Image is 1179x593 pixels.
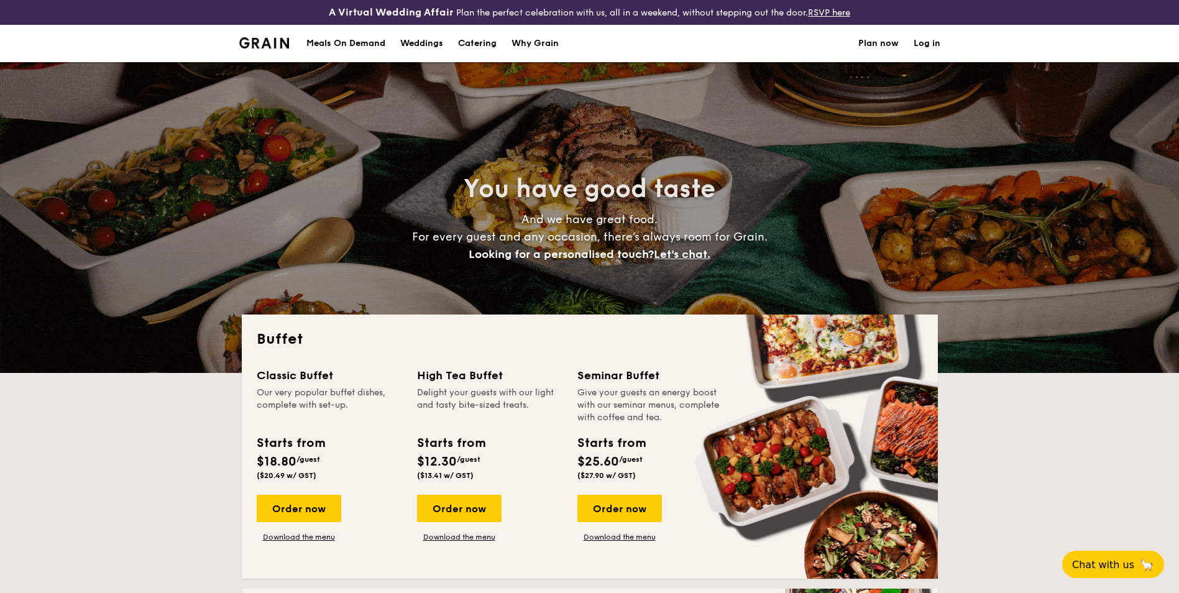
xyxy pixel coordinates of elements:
[412,213,768,261] span: And we have great food. For every guest and any occasion, there’s always room for Grain.
[296,455,320,464] span: /guest
[417,454,457,469] span: $12.30
[1072,559,1134,571] span: Chat with us
[306,25,385,62] div: Meals On Demand
[1139,558,1154,572] span: 🦙
[577,495,662,522] div: Order now
[232,5,948,20] div: Plan the perfect celebration with us, all in a weekend, without stepping out the door.
[451,25,504,62] a: Catering
[257,532,341,542] a: Download the menu
[257,454,296,469] span: $18.80
[417,495,502,522] div: Order now
[457,455,480,464] span: /guest
[577,367,723,384] div: Seminar Buffet
[257,387,402,424] div: Our very popular buffet dishes, complete with set-up.
[914,25,940,62] a: Log in
[257,367,402,384] div: Classic Buffet
[469,247,654,261] span: Looking for a personalised touch?
[417,471,474,480] span: ($13.41 w/ GST)
[808,7,850,18] a: RSVP here
[577,471,636,480] span: ($27.90 w/ GST)
[239,37,290,48] a: Logotype
[400,25,443,62] div: Weddings
[577,532,662,542] a: Download the menu
[458,25,497,62] h1: Catering
[299,25,393,62] a: Meals On Demand
[329,5,454,20] h4: A Virtual Wedding Affair
[1062,551,1164,578] button: Chat with us🦙
[417,434,485,453] div: Starts from
[464,174,715,204] span: You have good taste
[577,434,645,453] div: Starts from
[257,471,316,480] span: ($20.49 w/ GST)
[619,455,643,464] span: /guest
[257,329,923,349] h2: Buffet
[577,454,619,469] span: $25.60
[512,25,559,62] div: Why Grain
[577,387,723,424] div: Give your guests an energy boost with our seminar menus, complete with coffee and tea.
[654,247,710,261] span: Let's chat.
[257,495,341,522] div: Order now
[504,25,566,62] a: Why Grain
[417,367,562,384] div: High Tea Buffet
[239,37,290,48] img: Grain
[257,434,324,453] div: Starts from
[393,25,451,62] a: Weddings
[417,532,502,542] a: Download the menu
[858,25,899,62] a: Plan now
[417,387,562,424] div: Delight your guests with our light and tasty bite-sized treats.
